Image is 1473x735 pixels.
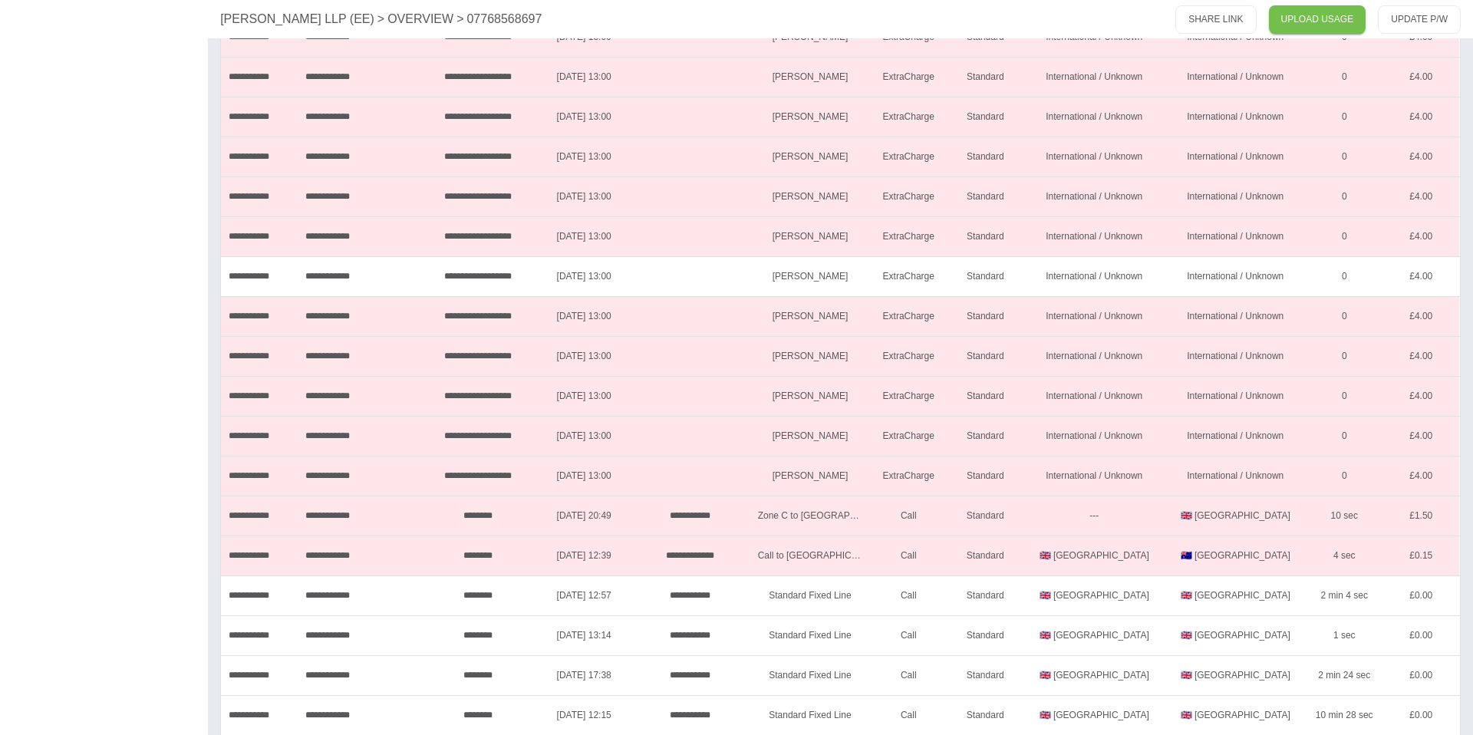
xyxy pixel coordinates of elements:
div: £4.00 [1382,57,1459,97]
div: Lorne Crerar [750,416,871,456]
div: International / Unknown [1023,296,1165,336]
div: 0 [1306,216,1382,256]
div: 22/08/2025 13:00 [538,416,630,456]
div: Standard [947,376,1023,416]
p: > [377,10,384,28]
div: ExtraCharge [870,256,947,296]
div: £4.00 [1382,456,1459,496]
div: 0 [1306,376,1382,416]
div: Standard [947,97,1023,137]
div: 14/08/2025 13:14 [538,615,630,655]
div: £0.00 [1382,655,1459,695]
div: 22/08/2025 13:00 [538,176,630,216]
div: 1 sec [1306,615,1382,655]
div: 17/08/2025 12:39 [538,536,630,575]
p: > [456,10,463,28]
div: ExtraCharge [870,176,947,216]
div: 22/08/2025 13:00 [538,336,630,376]
div: Lorne Crerar [750,456,871,496]
div: Call [870,695,947,735]
div: Standard [947,496,1023,536]
div: ExtraCharge [870,336,947,376]
div: Standard [947,216,1023,256]
p: 07768568697 [466,10,542,28]
div: £4.00 [1382,256,1459,296]
div: ExtraCharge [870,376,947,416]
div: 0 [1306,336,1382,376]
div: 22/08/2025 13:00 [538,216,630,256]
div: £4.00 [1382,137,1459,176]
div: 🇬🇧 United Kingdom [1165,695,1306,735]
div: 🇬🇧 United Kingdom [1023,615,1165,655]
div: 22/08/2025 13:00 [538,456,630,496]
div: ExtraCharge [870,416,947,456]
div: 09/08/2025 20:49 [538,496,630,536]
div: Lorne Crerar [750,256,871,296]
div: 0 [1306,416,1382,456]
div: Standard [947,416,1023,456]
div: ExtraCharge [870,296,947,336]
a: [PERSON_NAME] LLP (EE) [220,10,374,28]
div: Lorne Crerar [750,97,871,137]
div: Call to Australia [750,536,871,575]
div: 🇬🇧 United Kingdom [1023,575,1165,615]
div: £0.15 [1382,536,1459,575]
div: £4.00 [1382,176,1459,216]
div: 22/08/2025 13:00 [538,256,630,296]
div: 19/08/2025 17:38 [538,655,630,695]
div: Call [870,615,947,655]
div: Standard [947,137,1023,176]
div: Standard [947,456,1023,496]
div: 🇬🇧 United Kingdom [1023,655,1165,695]
div: £4.00 [1382,376,1459,416]
div: Zone C to UK Call [750,496,871,536]
div: International / Unknown [1023,376,1165,416]
div: 22/08/2025 13:00 [538,97,630,137]
div: £4.00 [1382,216,1459,256]
div: International / Unknown [1023,336,1165,376]
div: Lorne Crerar [750,137,871,176]
div: 🇦🇺 Australia [1165,536,1306,575]
div: 10 min 28 sec [1306,695,1382,735]
div: International / Unknown [1165,336,1306,376]
div: 🇬🇧 United Kingdom [1165,496,1306,536]
div: £4.00 [1382,416,1459,456]
div: 22/08/2025 13:00 [538,57,630,97]
div: Standard [947,536,1023,575]
div: 0 [1306,296,1382,336]
div: Call [870,655,947,695]
div: International / Unknown [1165,137,1306,176]
div: 0 [1306,456,1382,496]
div: ExtraCharge [870,57,947,97]
div: £0.00 [1382,615,1459,655]
div: 4 sec [1306,536,1382,575]
div: 22/08/2025 13:00 [538,376,630,416]
div: Standard [947,615,1023,655]
div: 🇬🇧 United Kingdom [1165,575,1306,615]
div: 11/08/2025 12:57 [538,575,630,615]
button: SHARE LINK [1175,5,1256,34]
div: 2 min 24 sec [1306,655,1382,695]
div: International / Unknown [1165,256,1306,296]
a: OVERVIEW [387,10,453,28]
div: Standard Fixed Line [750,615,871,655]
div: International / Unknown [1165,57,1306,97]
div: International / Unknown [1165,97,1306,137]
div: International / Unknown [1165,416,1306,456]
div: 10 sec [1306,496,1382,536]
div: International / Unknown [1165,216,1306,256]
div: Standard [947,655,1023,695]
div: £0.00 [1382,695,1459,735]
div: Standard [947,575,1023,615]
div: £0.00 [1382,575,1459,615]
div: £4.00 [1382,97,1459,137]
div: 0 [1306,137,1382,176]
div: Call [870,575,947,615]
div: International / Unknown [1023,57,1165,97]
div: Call [870,536,947,575]
div: International / Unknown [1023,456,1165,496]
div: Standard Fixed Line [750,695,871,735]
div: Lorne Crerar [750,216,871,256]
